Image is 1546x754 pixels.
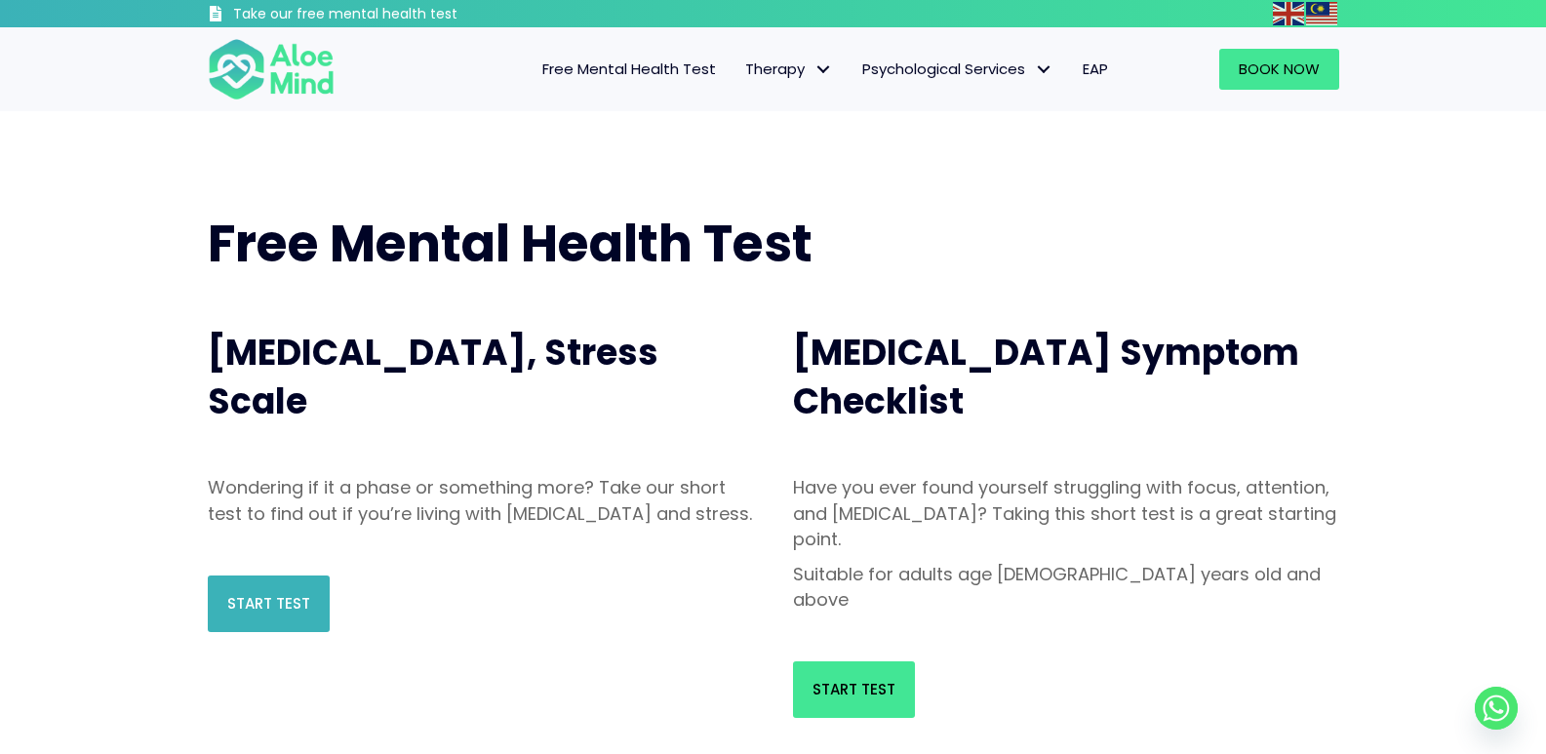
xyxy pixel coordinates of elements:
[793,475,1339,551] p: Have you ever found yourself struggling with focus, attention, and [MEDICAL_DATA]? Taking this sh...
[862,59,1053,79] span: Psychological Services
[208,575,330,632] a: Start Test
[731,49,848,90] a: TherapyTherapy: submenu
[208,328,658,426] span: [MEDICAL_DATA], Stress Scale
[1239,59,1320,79] span: Book Now
[1306,2,1337,25] img: ms
[793,661,915,718] a: Start Test
[848,49,1068,90] a: Psychological ServicesPsychological Services: submenu
[1475,687,1518,730] a: Whatsapp
[360,49,1123,90] nav: Menu
[813,679,895,699] span: Start Test
[1219,49,1339,90] a: Book Now
[1273,2,1304,25] img: en
[208,37,335,101] img: Aloe mind Logo
[1306,2,1339,24] a: Malay
[745,59,833,79] span: Therapy
[1030,56,1058,84] span: Psychological Services: submenu
[1273,2,1306,24] a: English
[793,562,1339,613] p: Suitable for adults age [DEMOGRAPHIC_DATA] years old and above
[1083,59,1108,79] span: EAP
[208,475,754,526] p: Wondering if it a phase or something more? Take our short test to find out if you’re living with ...
[810,56,838,84] span: Therapy: submenu
[208,5,562,27] a: Take our free mental health test
[233,5,562,24] h3: Take our free mental health test
[1068,49,1123,90] a: EAP
[793,328,1299,426] span: [MEDICAL_DATA] Symptom Checklist
[542,59,716,79] span: Free Mental Health Test
[208,208,813,279] span: Free Mental Health Test
[528,49,731,90] a: Free Mental Health Test
[227,593,310,614] span: Start Test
